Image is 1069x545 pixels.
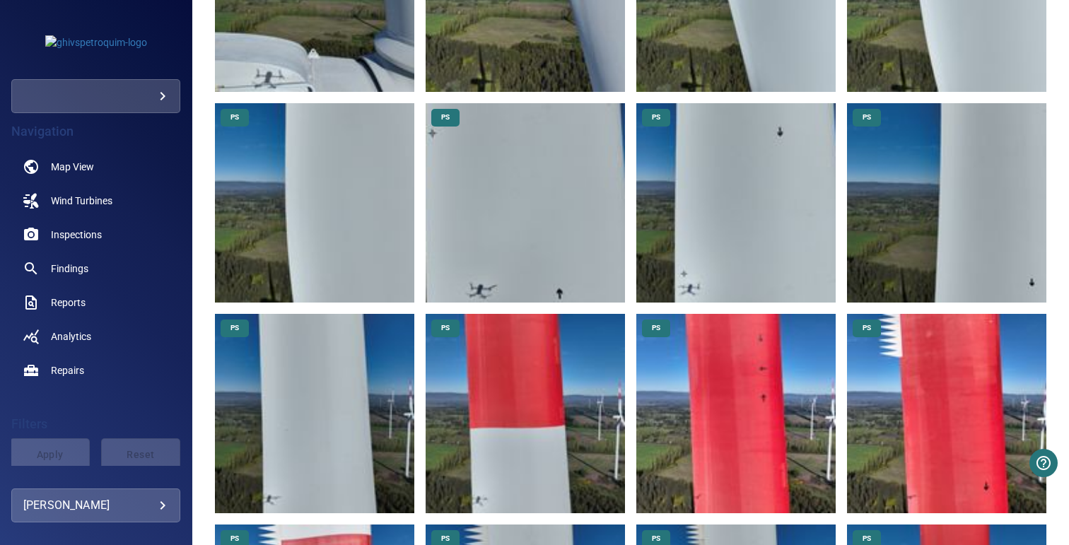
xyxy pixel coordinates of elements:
[643,112,669,122] span: PS
[11,184,180,218] a: windturbines noActive
[45,35,147,49] img: ghivspetroquim-logo
[643,323,669,333] span: PS
[854,323,880,333] span: PS
[222,112,247,122] span: PS
[11,218,180,252] a: inspections noActive
[11,124,180,139] h4: Navigation
[23,494,168,517] div: [PERSON_NAME]
[222,534,247,544] span: PS
[222,323,247,333] span: PS
[51,228,102,242] span: Inspections
[643,534,669,544] span: PS
[11,150,180,184] a: map noActive
[433,323,458,333] span: PS
[11,286,180,320] a: reports noActive
[51,329,91,344] span: Analytics
[433,534,458,544] span: PS
[854,112,880,122] span: PS
[51,262,88,276] span: Findings
[51,160,94,174] span: Map View
[51,194,112,208] span: Wind Turbines
[11,353,180,387] a: repairs noActive
[51,295,86,310] span: Reports
[51,363,84,377] span: Repairs
[11,320,180,353] a: analytics noActive
[11,417,180,431] h4: Filters
[854,534,880,544] span: PS
[433,112,458,122] span: PS
[11,79,180,113] div: ghivspetroquim
[11,252,180,286] a: findings noActive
